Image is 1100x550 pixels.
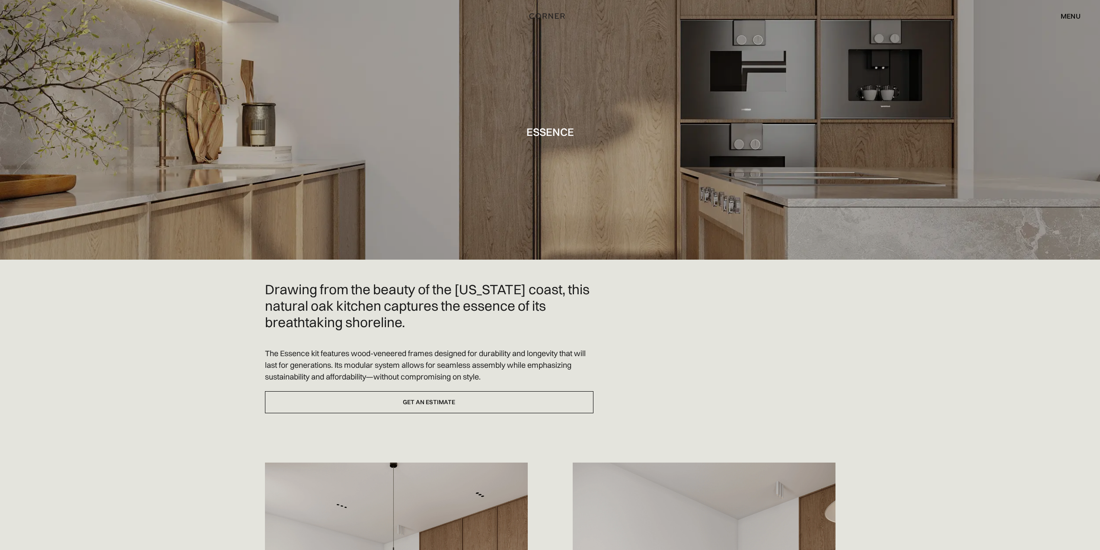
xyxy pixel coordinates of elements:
[265,281,593,330] h2: Drawing from the beauty of the [US_STATE] coast, this natural oak kitchen captures the essence of...
[265,391,593,413] a: Get an estimate
[509,10,591,22] a: home
[1052,9,1081,23] div: menu
[265,347,593,383] p: The Essence kit features wood-veneered frames designed for durability and longevity that will las...
[526,126,574,138] h1: Essence
[1061,13,1081,19] div: menu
